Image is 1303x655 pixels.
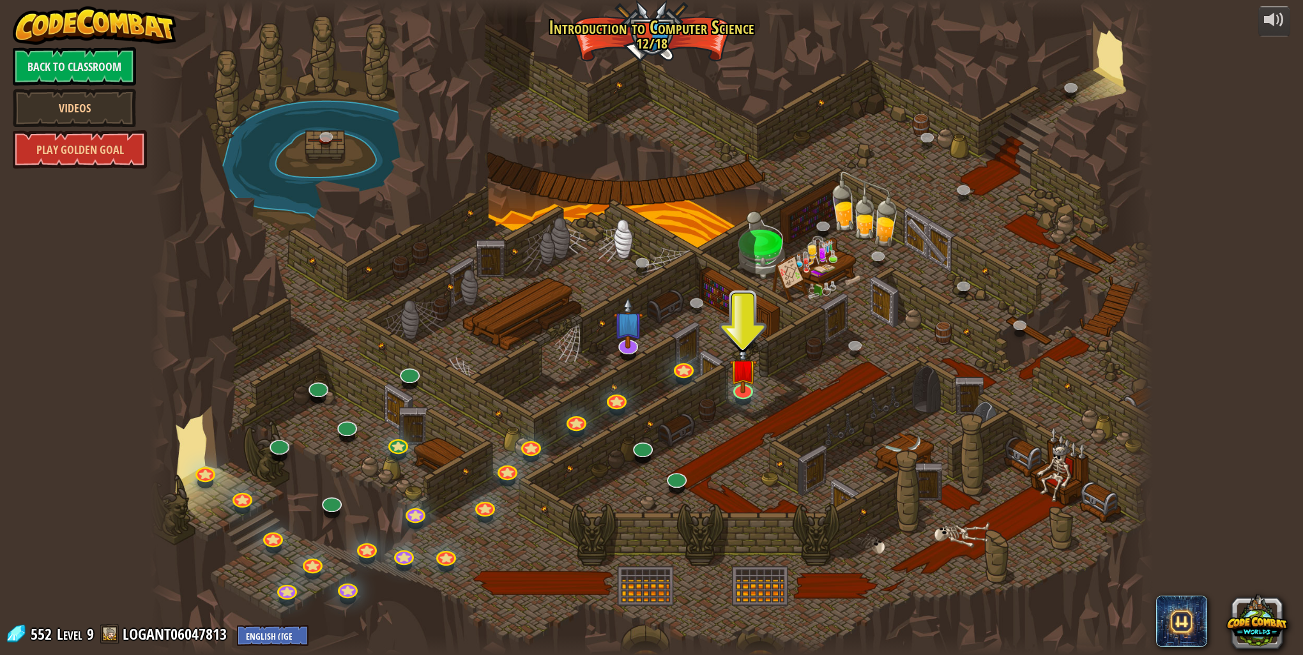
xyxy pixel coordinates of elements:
[614,297,644,349] img: level-banner-unstarted-subscriber.png
[13,47,136,86] a: Back to Classroom
[31,624,56,644] span: 552
[57,624,82,645] span: Level
[13,89,136,127] a: Videos
[87,624,94,644] span: 9
[13,6,176,45] img: CodeCombat - Learn how to code by playing a game
[1258,6,1290,36] button: Adjust volume
[123,624,231,644] a: LOGANT06047813
[13,130,147,169] a: Play Golden Goal
[729,346,757,393] img: level-banner-unstarted.png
